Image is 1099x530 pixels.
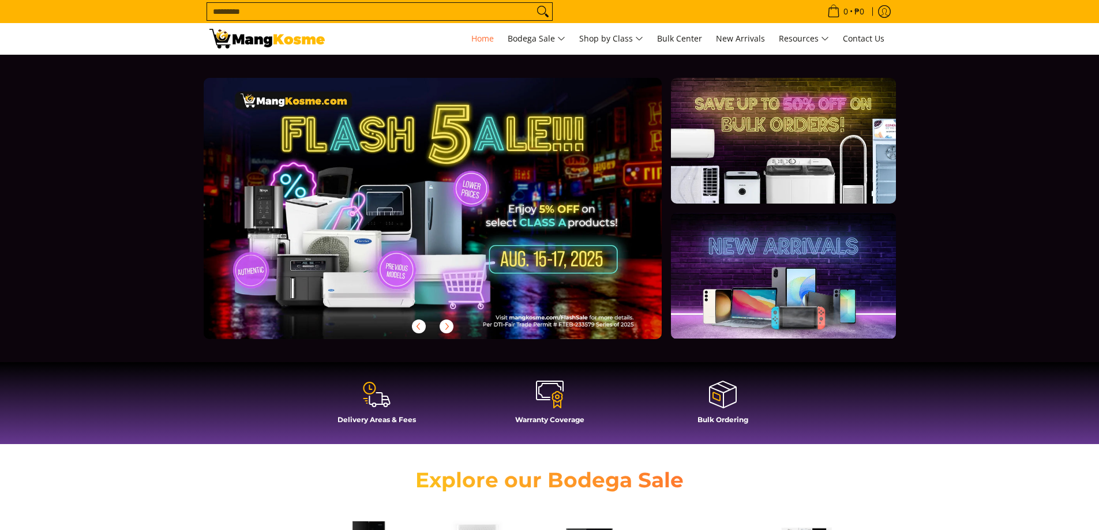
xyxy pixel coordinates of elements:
[657,33,702,44] span: Bulk Center
[471,33,494,44] span: Home
[466,23,500,54] a: Home
[406,314,432,339] button: Previous
[642,379,804,433] a: Bulk Ordering
[824,5,868,18] span: •
[382,467,717,493] h2: Explore our Bodega Sale
[837,23,890,54] a: Contact Us
[469,379,631,433] a: Warranty Coverage
[469,415,631,424] h4: Warranty Coverage
[853,7,866,16] span: ₱0
[434,314,459,339] button: Next
[336,23,890,54] nav: Main Menu
[779,32,829,46] span: Resources
[508,32,565,46] span: Bodega Sale
[843,33,884,44] span: Contact Us
[534,3,552,20] button: Search
[502,23,571,54] a: Bodega Sale
[579,32,643,46] span: Shop by Class
[642,415,804,424] h4: Bulk Ordering
[710,23,771,54] a: New Arrivals
[842,7,850,16] span: 0
[773,23,835,54] a: Resources
[651,23,708,54] a: Bulk Center
[209,29,325,48] img: Mang Kosme: Your Home Appliances Warehouse Sale Partner!
[716,33,765,44] span: New Arrivals
[573,23,649,54] a: Shop by Class
[296,415,457,424] h4: Delivery Areas & Fees
[296,379,457,433] a: Delivery Areas & Fees
[204,78,699,358] a: More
